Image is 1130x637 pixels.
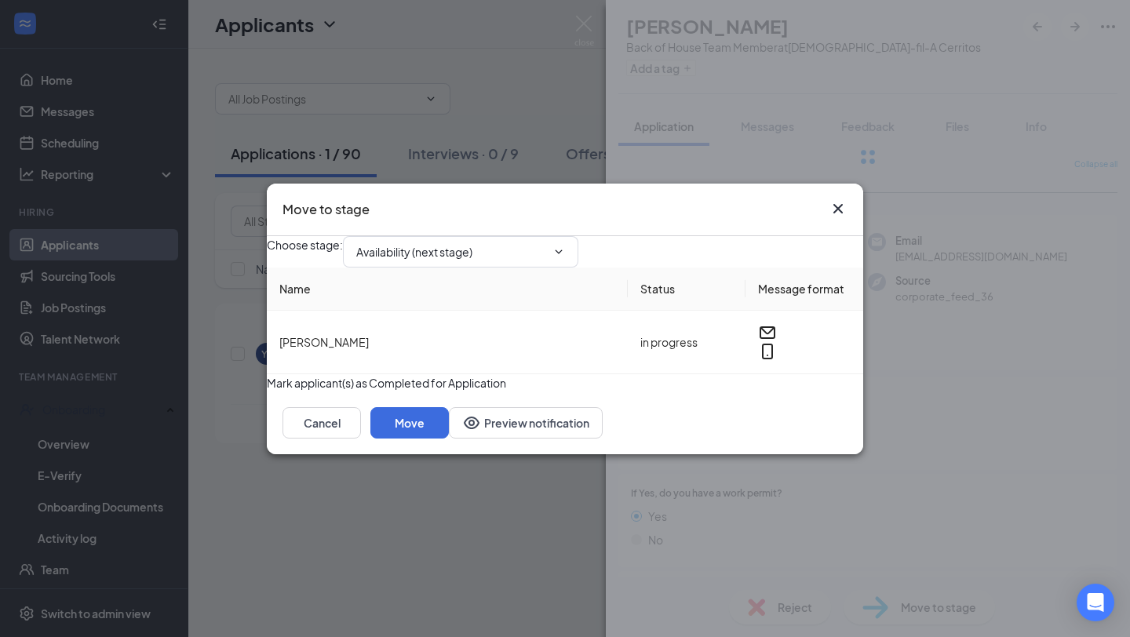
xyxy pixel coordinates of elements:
div: Open Intercom Messenger [1077,584,1114,621]
th: Name [267,267,628,310]
h3: Move to stage [282,199,370,220]
button: Move [370,406,449,438]
svg: MobileSms [758,341,777,360]
svg: Email [758,322,777,341]
svg: Eye [462,413,481,431]
svg: Cross [829,199,847,218]
span: Choose stage : [267,235,343,267]
svg: ChevronDown [552,245,565,257]
th: Message format [745,267,863,310]
th: Status [628,267,745,310]
span: Mark applicant(s) as Completed for Application [267,373,506,391]
button: Preview notificationEye [449,406,603,438]
button: Close [829,199,847,218]
td: in progress [628,310,745,373]
button: Cancel [282,406,361,438]
span: [PERSON_NAME] [279,334,369,348]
